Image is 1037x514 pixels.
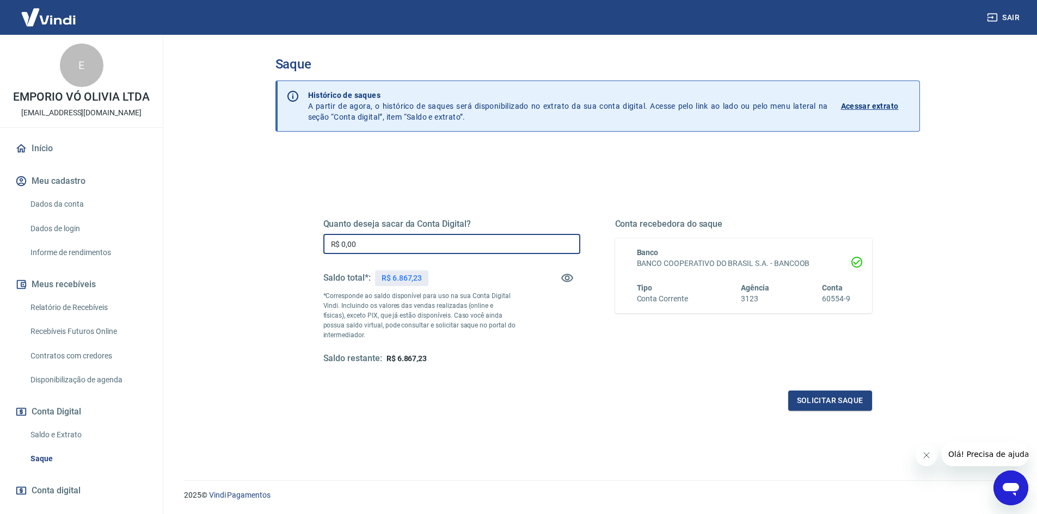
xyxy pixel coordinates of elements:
[841,90,911,122] a: Acessar extrato
[26,369,150,391] a: Disponibilização de agenda
[993,470,1028,505] iframe: Botão para abrir a janela de mensagens
[323,219,580,230] h5: Quanto deseja sacar da Conta Digital?
[26,296,150,319] a: Relatório de Recebíveis
[26,320,150,343] a: Recebíveis Futuros Online
[275,57,920,72] h3: Saque
[26,193,150,215] a: Dados da conta
[13,169,150,193] button: Meu cadastro
[822,283,843,292] span: Conta
[741,283,769,292] span: Agência
[13,479,150,503] a: Conta digital
[26,241,150,264] a: Informe de rendimentos
[60,44,103,87] div: E
[637,258,850,269] h6: BANCO COOPERATIVO DO BRASIL S.A. - BANCOOB
[13,1,84,34] img: Vindi
[13,137,150,160] a: Início
[184,490,1011,501] p: 2025 ©
[13,400,150,424] button: Conta Digital
[323,273,371,283] h5: Saldo total*:
[308,90,828,101] p: Histórico de saques
[916,444,937,466] iframe: Fechar mensagem
[21,107,142,119] p: [EMAIL_ADDRESS][DOMAIN_NAME]
[323,291,516,340] p: *Corresponde ao saldo disponível para uso na sua Conta Digital Vindi. Incluindo os valores das ve...
[841,101,899,112] p: Acessar extrato
[209,491,271,499] a: Vindi Pagamentos
[26,448,150,470] a: Saque
[13,273,150,296] button: Meus recebíveis
[382,273,422,284] p: R$ 6.867,23
[741,293,769,305] h6: 3123
[637,293,688,305] h6: Conta Corrente
[7,8,91,16] span: Olá! Precisa de ajuda?
[308,90,828,122] p: A partir de agora, o histórico de saques será disponibilizado no extrato da sua conta digital. Ac...
[615,219,872,230] h5: Conta recebedora do saque
[942,442,1028,466] iframe: Mensagem da empresa
[323,353,382,364] h5: Saldo restante:
[822,293,850,305] h6: 60554-9
[26,345,150,367] a: Contratos com credores
[386,354,427,363] span: R$ 6.867,23
[788,391,872,411] button: Solicitar saque
[985,8,1024,28] button: Sair
[637,283,653,292] span: Tipo
[32,483,81,498] span: Conta digital
[26,218,150,240] a: Dados de login
[13,91,150,103] p: EMPORIO VÓ OLIVIA LTDA
[26,424,150,446] a: Saldo e Extrato
[637,248,659,257] span: Banco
